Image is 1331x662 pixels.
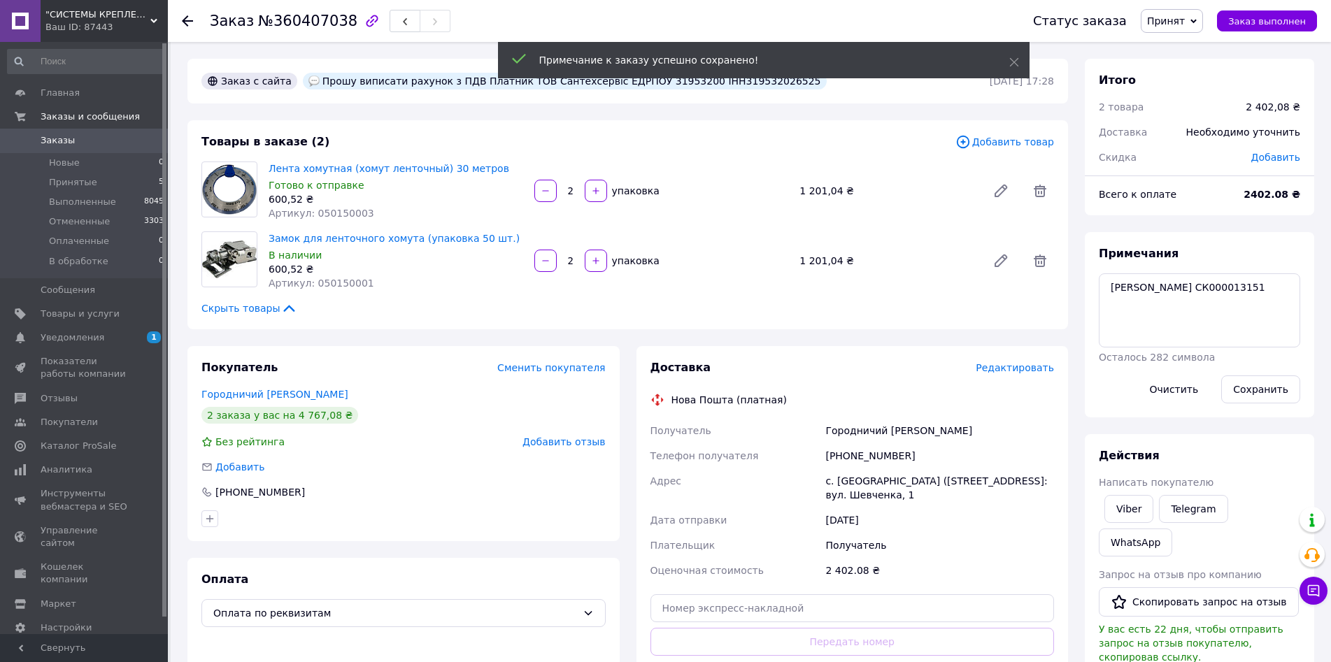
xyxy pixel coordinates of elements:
[258,13,357,29] span: №360407038
[650,425,711,436] span: Получатель
[41,598,76,610] span: Маркет
[182,14,193,28] div: Вернуться назад
[41,524,129,549] span: Управление сайтом
[159,255,164,268] span: 0
[1099,477,1213,488] span: Написать покупателю
[650,450,759,461] span: Телефон получателя
[1033,14,1127,28] div: Статус заказа
[215,461,264,473] span: Добавить
[269,233,520,244] a: Замок для ленточного хомута (упаковка 50 шт.)
[823,508,1057,533] div: [DATE]
[49,215,110,228] span: Отмененные
[308,75,320,87] img: :speech_balloon:
[1099,273,1300,347] textarea: [PERSON_NAME] СК000013151
[269,262,523,276] div: 600,52 ₴
[823,558,1057,583] div: 2 402.08 ₴
[976,362,1054,373] span: Редактировать
[1300,577,1328,605] button: Чат с покупателем
[201,301,297,315] span: Скрыть товары
[794,181,981,201] div: 1 201,04 ₴
[823,468,1057,508] div: с. [GEOGRAPHIC_DATA] ([STREET_ADDRESS]: вул. Шевченка, 1
[41,392,78,405] span: Отзывы
[41,440,116,452] span: Каталог ProSale
[1246,100,1300,114] div: 2 402,08 ₴
[201,361,278,374] span: Покупатель
[650,475,681,487] span: Адрес
[497,362,605,373] span: Сменить покупателя
[650,515,727,526] span: Дата отправки
[1099,528,1172,556] a: WhatsApp
[41,308,120,320] span: Товары и услуги
[269,163,509,174] a: Лента хомутная (хомут ленточный) 30 метров
[41,134,75,147] span: Заказы
[650,565,764,576] span: Оценочная стоимость
[1217,10,1317,31] button: Заказ выполнен
[1251,152,1300,163] span: Добавить
[201,73,297,89] div: Заказ с сайта
[1099,101,1144,113] span: 2 товара
[1159,495,1227,523] a: Telegram
[1099,152,1137,163] span: Скидка
[269,208,374,219] span: Артикул: 050150003
[269,180,364,191] span: Готово к отправке
[987,247,1015,275] a: Редактировать
[159,157,164,169] span: 0
[41,416,98,429] span: Покупатели
[269,250,322,261] span: В наличии
[1099,587,1299,617] button: Скопировать запрос на отзыв
[7,49,165,74] input: Поиск
[269,192,523,206] div: 600,52 ₴
[144,196,164,208] span: 8045
[608,184,661,198] div: упаковка
[147,331,161,343] span: 1
[201,573,248,586] span: Оплата
[49,235,109,247] span: Оплаченные
[201,389,348,400] a: Городничий [PERSON_NAME]
[159,176,164,189] span: 5
[522,436,605,447] span: Добавить отзыв
[1099,127,1147,138] span: Доставка
[1147,15,1185,27] span: Принят
[49,255,108,268] span: В обработке
[213,605,577,621] span: Оплата по реквизитам
[49,196,116,208] span: Выполненные
[41,487,129,512] span: Инструменты вебмастера и SEO
[1228,16,1306,27] span: Заказ выполнен
[41,561,129,586] span: Кошелек компании
[202,240,257,278] img: Замок для ленточного хомута (упаковка 50 шт.)
[650,594,1055,622] input: Номер экспресс-накладной
[41,621,92,634] span: Настройки
[210,13,254,29] span: Заказ
[1104,495,1153,523] a: Viber
[303,73,827,89] div: Прошу виписати рахунок з ПДВ Платник ТОВ Сантехсервіс ЕДРПОУ 31953200 ІНН319532026525
[1099,247,1179,260] span: Примечания
[1099,73,1136,87] span: Итого
[49,157,80,169] span: Новые
[1099,449,1160,462] span: Действия
[539,53,974,67] div: Примечание к заказу успешно сохранено!
[823,418,1057,443] div: Городничий [PERSON_NAME]
[41,110,140,123] span: Заказы и сообщения
[41,355,129,380] span: Показатели работы компании
[1138,375,1211,403] button: Очистить
[45,8,150,21] span: "СИСТЕМЫ КРЕПЛЕНИЯ": крепеж, такелаж
[45,21,168,34] div: Ваш ID: 87443
[1026,177,1054,205] span: Удалить
[823,533,1057,558] div: Получатель
[650,540,716,551] span: Плательщик
[1221,375,1300,403] button: Сохранить
[1026,247,1054,275] span: Удалить
[1244,189,1300,200] b: 2402.08 ₴
[49,176,97,189] span: Принятые
[987,177,1015,205] a: Редактировать
[201,135,329,148] span: Товары в заказе (2)
[668,393,790,407] div: Нова Пошта (платная)
[144,215,164,228] span: 3303
[955,134,1054,150] span: Добавить товар
[269,278,374,289] span: Артикул: 050150001
[41,87,80,99] span: Главная
[41,284,95,296] span: Сообщения
[1099,352,1215,363] span: Осталось 282 символа
[794,251,981,271] div: 1 201,04 ₴
[41,331,104,344] span: Уведомления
